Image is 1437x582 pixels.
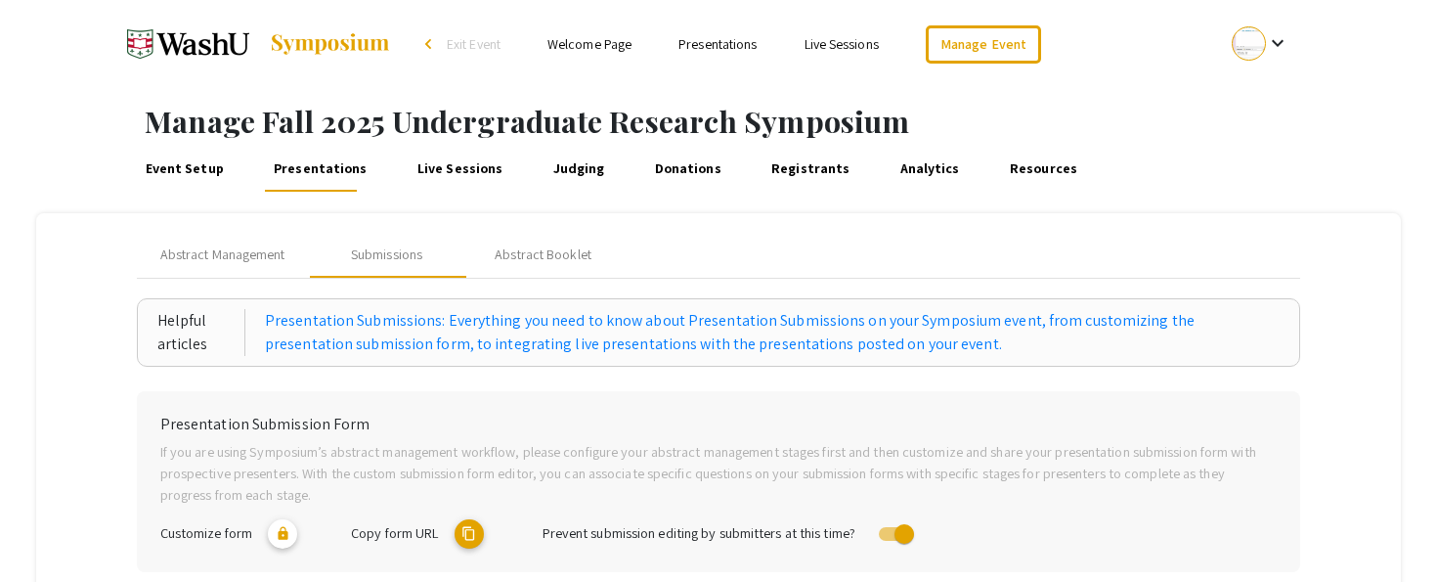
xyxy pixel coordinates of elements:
[142,145,227,192] a: Event Setup
[547,35,631,53] a: Welcome Page
[15,494,83,567] iframe: Chat
[127,20,391,68] a: Fall 2025 Undergraduate Research Symposium
[1266,31,1289,55] mat-icon: Expand account dropdown
[926,25,1041,64] a: Manage Event
[160,415,1278,433] h6: Presentation Submission Form
[270,145,370,192] a: Presentations
[651,145,724,192] a: Donations
[351,245,422,265] div: Submissions
[145,104,1437,139] h1: Manage Fall 2025 Undergraduate Research Symposium
[268,519,297,549] mat-icon: lock
[1211,22,1310,66] button: Expand account dropdown
[414,145,506,192] a: Live Sessions
[678,35,757,53] a: Presentations
[160,245,285,265] span: Abstract Management
[160,522,252,541] span: Customize form
[157,309,245,356] div: Helpful articles
[269,32,391,56] img: Symposium by ForagerOne
[767,145,852,192] a: Registrants
[805,35,879,53] a: Live Sessions
[351,522,438,541] span: Copy form URL
[543,523,855,542] span: Prevent submission editing by submitters at this time?
[1006,145,1080,192] a: Resources
[425,38,437,50] div: arrow_back_ios
[160,441,1278,505] p: If you are using Symposium’s abstract management workflow, please configure your abstract managem...
[549,145,608,192] a: Judging
[495,245,591,265] div: Abstract Booklet
[127,20,249,68] img: Fall 2025 Undergraduate Research Symposium
[447,35,501,53] span: Exit Event
[896,145,963,192] a: Analytics
[265,309,1280,356] a: Presentation Submissions: Everything you need to know about Presentation Submissions on your Symp...
[455,519,484,549] mat-icon: copy URL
